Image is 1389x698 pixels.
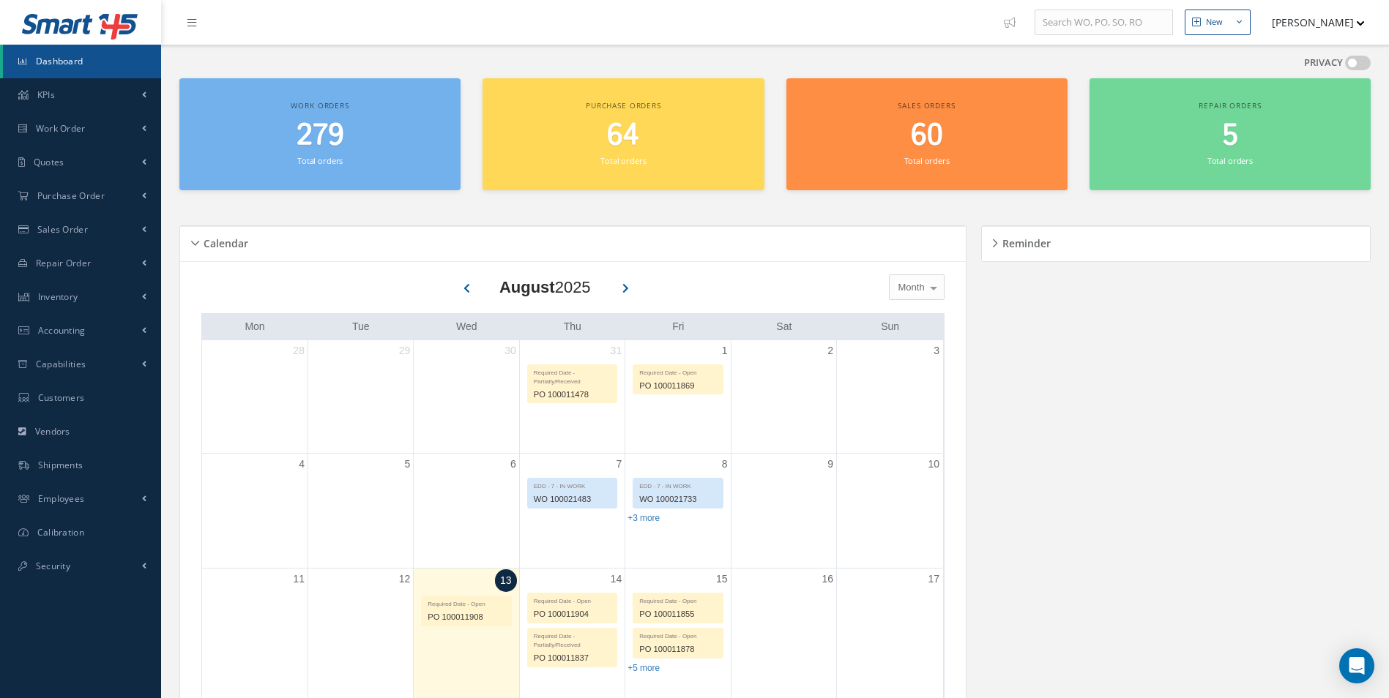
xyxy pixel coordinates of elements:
[898,100,955,110] span: Sales orders
[199,233,248,250] h5: Calendar
[719,340,731,361] a: August 1, 2025
[308,453,413,568] td: August 5, 2025
[297,115,344,157] span: 279
[904,155,950,166] small: Total orders
[773,318,794,336] a: Saturday
[507,454,519,475] a: August 6, 2025
[1304,56,1343,70] label: PRIVACY
[669,318,687,336] a: Friday
[608,568,625,590] a: August 14, 2025
[719,454,731,475] a: August 8, 2025
[34,156,64,168] span: Quotes
[349,318,373,336] a: Tuesday
[561,318,584,336] a: Thursday
[824,340,836,361] a: August 2, 2025
[38,492,85,505] span: Employees
[1035,10,1173,36] input: Search WO, PO, SO, RO
[528,650,617,667] div: PO 100011837
[414,340,519,454] td: July 30, 2025
[837,453,942,568] td: August 10, 2025
[37,223,88,236] span: Sales Order
[291,100,349,110] span: Work orders
[528,628,617,650] div: Required Date - Partially/Received
[895,280,925,295] span: Month
[633,378,722,394] div: PO 100011869
[931,340,942,361] a: August 3, 2025
[633,491,722,508] div: WO 100021733
[38,290,78,303] span: Inventory
[519,340,625,454] td: July 31, 2025
[495,569,517,592] a: August 13, 2025
[296,454,308,475] a: August 4, 2025
[290,568,308,590] a: August 11, 2025
[608,340,625,361] a: July 31, 2025
[37,526,84,538] span: Calibration
[607,115,639,157] span: 64
[1206,16,1223,29] div: New
[37,89,55,101] span: KPIs
[1339,648,1374,683] div: Open Intercom Messenger
[633,628,722,641] div: Required Date - Open
[600,155,646,166] small: Total orders
[202,340,308,454] td: July 28, 2025
[297,155,343,166] small: Total orders
[786,78,1068,190] a: Sales orders 60 Total orders
[713,568,731,590] a: August 15, 2025
[925,568,942,590] a: August 17, 2025
[633,365,722,378] div: Required Date - Open
[36,358,86,370] span: Capabilities
[422,596,510,609] div: Required Date - Open
[998,233,1051,250] h5: Reminder
[628,513,660,523] a: Show 3 more events
[528,606,617,623] div: PO 100011904
[37,189,105,202] span: Purchase Order
[1090,78,1371,190] a: Repair orders 5 Total orders
[35,425,70,438] span: Vendors
[528,593,617,606] div: Required Date - Open
[179,78,461,190] a: Work orders 279 Total orders
[502,340,519,361] a: July 30, 2025
[837,340,942,454] td: August 3, 2025
[528,386,617,403] div: PO 100011478
[202,453,308,568] td: August 4, 2025
[633,641,722,658] div: PO 100011878
[731,340,836,454] td: August 2, 2025
[396,568,414,590] a: August 12, 2025
[483,78,764,190] a: Purchase orders 64 Total orders
[36,55,83,67] span: Dashboard
[36,257,92,269] span: Repair Order
[414,453,519,568] td: August 6, 2025
[1185,10,1251,35] button: New
[38,324,86,337] span: Accounting
[731,453,836,568] td: August 9, 2025
[628,663,660,673] a: Show 5 more events
[402,454,414,475] a: August 5, 2025
[499,278,555,296] b: August
[38,459,83,471] span: Shipments
[1258,8,1365,37] button: [PERSON_NAME]
[824,454,836,475] a: August 9, 2025
[36,560,70,572] span: Security
[396,340,414,361] a: July 29, 2025
[819,568,836,590] a: August 16, 2025
[633,606,722,623] div: PO 100011855
[242,318,267,336] a: Monday
[453,318,480,336] a: Wednesday
[925,454,942,475] a: August 10, 2025
[878,318,902,336] a: Sunday
[1199,100,1261,110] span: Repair orders
[519,453,625,568] td: August 7, 2025
[625,453,731,568] td: August 8, 2025
[308,340,413,454] td: July 29, 2025
[625,340,731,454] td: August 1, 2025
[586,100,661,110] span: Purchase orders
[3,45,161,78] a: Dashboard
[528,365,617,386] div: Required Date - Partially/Received
[911,115,943,157] span: 60
[613,454,625,475] a: August 7, 2025
[633,479,722,491] div: EDD - 7 - IN WORK
[38,391,85,404] span: Customers
[290,340,308,361] a: July 28, 2025
[499,275,591,299] div: 2025
[422,609,510,626] div: PO 100011908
